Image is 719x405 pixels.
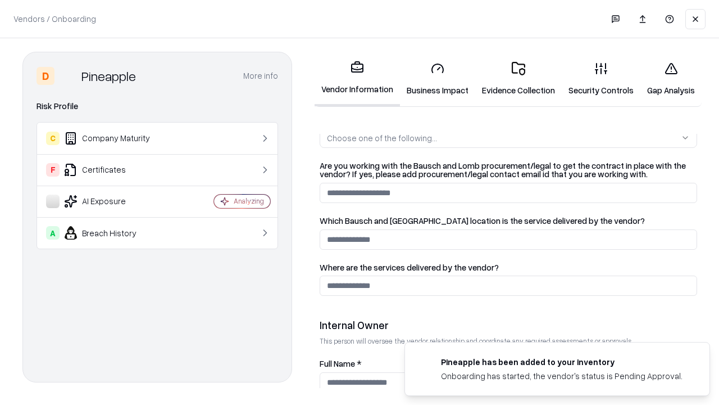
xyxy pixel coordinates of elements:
[234,196,264,206] div: Analyzing
[327,132,437,144] div: Choose one of the following...
[320,217,697,225] label: Which Bausch and [GEOGRAPHIC_DATA] location is the service delivered by the vendor?
[320,263,697,272] label: Where are the services delivered by the vendor?
[400,53,475,105] a: Business Impact
[81,67,136,85] div: Pineapple
[13,13,96,25] p: Vendors / Onboarding
[320,161,697,178] label: Are you working with the Bausch and Lomb procurement/legal to get the contract in place with the ...
[59,67,77,85] img: Pineapple
[46,195,180,208] div: AI Exposure
[46,163,180,177] div: Certificates
[46,132,180,145] div: Company Maturity
[46,226,180,240] div: Breach History
[418,356,432,370] img: pineappleenergy.com
[243,66,278,86] button: More info
[46,163,60,177] div: F
[562,53,640,105] a: Security Controls
[37,67,54,85] div: D
[640,53,702,105] a: Gap Analysis
[441,370,682,382] div: Onboarding has started, the vendor's status is Pending Approval.
[320,128,697,148] button: Choose one of the following...
[37,100,278,113] div: Risk Profile
[315,52,400,106] a: Vendor Information
[475,53,562,105] a: Evidence Collection
[441,356,682,368] div: Pineapple has been added to your inventory
[46,226,60,240] div: A
[46,132,60,145] div: C
[320,318,697,332] div: Internal Owner
[320,336,697,346] p: This person will oversee the vendor relationship and coordinate any required assessments or appro...
[320,359,697,368] label: Full Name *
